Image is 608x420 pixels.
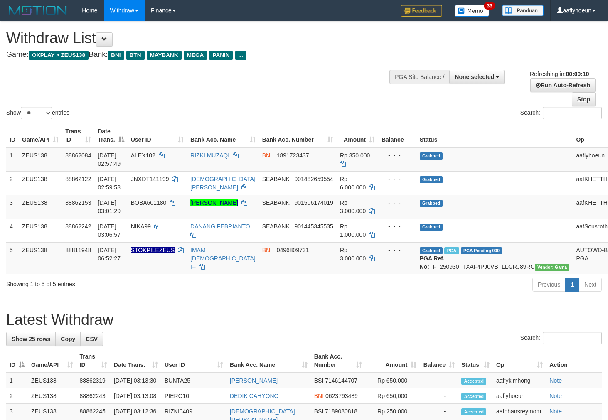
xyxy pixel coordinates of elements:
a: [PERSON_NAME] [190,199,238,206]
span: Copy 0623793489 to clipboard [325,393,358,399]
span: 88862242 [65,223,91,230]
span: Copy 901506174019 to clipboard [294,199,333,206]
img: Feedback.jpg [401,5,442,17]
select: Showentries [21,107,52,119]
th: Trans ID: activate to sort column ascending [62,124,94,147]
span: PGA Pending [461,247,502,254]
a: Copy [55,332,81,346]
td: ZEUS138 [19,147,62,172]
div: PGA Site Balance / [389,70,449,84]
span: Accepted [461,393,486,400]
span: Rp 6.000.000 [340,176,366,191]
div: - - - [382,151,413,160]
span: Vendor URL: https://trx31.1velocity.biz [535,264,570,271]
span: Copy 901445345535 to clipboard [294,223,333,230]
span: Accepted [461,408,486,415]
td: aaflykimhong [493,373,546,388]
td: 4 [6,219,19,242]
span: ... [235,51,246,60]
th: Bank Acc. Number: activate to sort column ascending [311,349,365,373]
input: Search: [543,332,602,344]
a: RIZKI MUZAQI [190,152,229,159]
td: 5 [6,242,19,274]
a: DANANG FEBRIANTO [190,223,250,230]
th: Date Trans.: activate to sort column ascending [111,349,161,373]
span: [DATE] 03:01:29 [98,199,121,214]
span: Rp 3.000.000 [340,199,366,214]
span: Grabbed [420,200,443,207]
strong: 00:00:10 [566,71,589,77]
td: ZEUS138 [19,219,62,242]
td: [DATE] 03:13:08 [111,388,161,404]
td: Rp 650,000 [365,373,420,388]
a: CSV [80,332,103,346]
td: ZEUS138 [28,388,76,404]
span: 88862084 [65,152,91,159]
label: Search: [520,107,602,119]
a: DEDIK CAHYONO [230,393,278,399]
td: Rp 650,000 [365,388,420,404]
h1: Latest Withdraw [6,312,602,328]
th: Bank Acc. Name: activate to sort column ascending [226,349,311,373]
th: Game/API: activate to sort column ascending [19,124,62,147]
span: Rp 350.000 [340,152,370,159]
td: - [420,388,458,404]
th: Status [416,124,573,147]
span: Marked by aafsreyleap [444,247,459,254]
span: Refreshing in: [530,71,589,77]
td: TF_250930_TXAF4PJ0VBTLLGRJ89RC [416,242,573,274]
th: Bank Acc. Name: activate to sort column ascending [187,124,259,147]
span: Nama rekening ada tanda titik/strip, harap diedit [131,247,175,253]
span: BSI [314,377,324,384]
span: Copy 7189080818 to clipboard [325,408,357,415]
td: 2 [6,388,28,404]
a: Run Auto-Refresh [530,78,596,92]
h4: Game: Bank: [6,51,397,59]
span: BNI [108,51,124,60]
span: ALEX102 [131,152,155,159]
span: 88811948 [65,247,91,253]
th: Trans ID: activate to sort column ascending [76,349,111,373]
span: [DATE] 02:59:53 [98,176,121,191]
a: IMAM [DEMOGRAPHIC_DATA] I-- [190,247,256,270]
th: Op: activate to sort column ascending [493,349,546,373]
td: aaflyhoeun [493,388,546,404]
td: 1 [6,147,19,172]
th: Bank Acc. Number: activate to sort column ascending [259,124,337,147]
span: NIKA99 [131,223,151,230]
span: BNI [314,393,324,399]
th: Action [546,349,602,373]
th: User ID: activate to sort column ascending [128,124,187,147]
td: - [420,373,458,388]
th: Amount: activate to sort column ascending [337,124,378,147]
div: - - - [382,175,413,183]
span: Grabbed [420,152,443,160]
span: Grabbed [420,176,443,183]
th: Date Trans.: activate to sort column descending [94,124,127,147]
td: [DATE] 03:13:30 [111,373,161,388]
span: BNI [262,247,272,253]
div: - - - [382,199,413,207]
span: 33 [484,2,495,10]
span: BSI [314,408,324,415]
span: MAYBANK [147,51,182,60]
th: Game/API: activate to sort column ascending [28,349,76,373]
input: Search: [543,107,602,119]
a: [PERSON_NAME] [230,377,278,384]
span: Grabbed [420,247,443,254]
div: - - - [382,222,413,231]
span: Grabbed [420,224,443,231]
a: Note [549,377,562,384]
td: BUNTA25 [161,373,226,388]
a: Note [549,393,562,399]
a: Show 25 rows [6,332,56,346]
td: 88862243 [76,388,111,404]
span: Copy 1891723437 to clipboard [277,152,309,159]
a: [DEMOGRAPHIC_DATA][PERSON_NAME] [190,176,256,191]
a: Previous [532,278,566,292]
span: BNI [262,152,272,159]
span: SEABANK [262,176,290,182]
td: 88862319 [76,373,111,388]
h1: Withdraw List [6,30,397,47]
a: Stop [572,92,596,106]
